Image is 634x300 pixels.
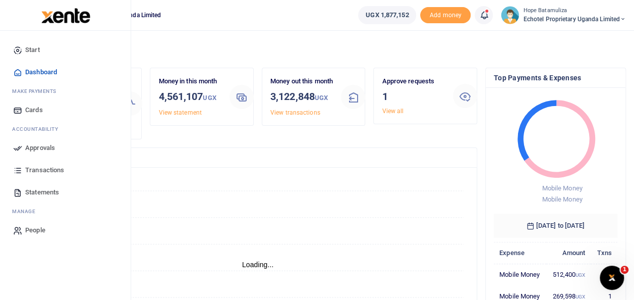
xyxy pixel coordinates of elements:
[25,45,40,55] span: Start
[354,6,420,24] li: Wallet ballance
[17,87,56,95] span: ake Payments
[523,7,626,15] small: Hope Batamuliza
[575,272,585,278] small: UGX
[25,225,45,235] span: People
[420,7,471,24] li: Toup your wallet
[8,61,123,83] a: Dashboard
[420,11,471,18] a: Add money
[40,11,90,19] a: logo-small logo-large logo-large
[494,242,546,264] th: Expense
[8,219,123,241] a: People
[358,6,416,24] a: UGX 1,877,152
[494,264,546,285] td: Mobile Money
[270,89,333,106] h3: 3,122,848
[17,208,36,215] span: anage
[542,195,582,203] span: Mobile Money
[542,184,582,192] span: Mobile Money
[8,181,123,204] a: Statements
[600,266,624,290] iframe: Intercom live chat
[366,10,409,20] span: UGX 1,877,152
[501,6,626,24] a: profile-user Hope Batamuliza Echotel Proprietary Uganda Limited
[25,67,57,77] span: Dashboard
[501,6,519,24] img: profile-user
[591,264,617,285] td: 2
[47,152,469,163] h4: Transactions Overview
[546,242,591,264] th: Amount
[242,261,274,269] text: Loading...
[546,264,591,285] td: 512,400
[20,125,58,133] span: countability
[8,159,123,181] a: Transactions
[575,294,585,299] small: UGX
[25,105,43,115] span: Cards
[315,94,328,102] small: UGX
[25,187,59,197] span: Statements
[8,99,123,121] a: Cards
[158,89,221,106] h3: 4,561,107
[25,165,64,175] span: Transactions
[8,83,123,99] li: M
[382,89,445,104] h3: 1
[270,109,320,116] a: View transactions
[591,242,617,264] th: Txns
[420,7,471,24] span: Add money
[523,15,626,24] span: Echotel Proprietary Uganda Limited
[41,8,90,23] img: logo-large
[38,43,626,55] h4: Hello Hope
[158,76,221,87] p: Money in this month
[494,72,617,83] h4: Top Payments & Expenses
[382,76,445,87] p: Approve requests
[25,143,55,153] span: Approvals
[8,137,123,159] a: Approvals
[8,121,123,137] li: Ac
[8,39,123,61] a: Start
[158,109,201,116] a: View statement
[203,94,216,102] small: UGX
[494,214,617,238] h6: [DATE] to [DATE]
[382,108,404,115] a: View all
[620,266,628,274] span: 1
[8,204,123,219] li: M
[270,76,333,87] p: Money out this month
